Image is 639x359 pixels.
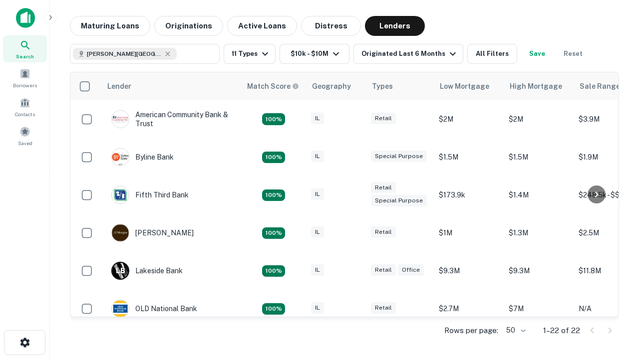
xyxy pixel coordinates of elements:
[87,49,162,58] span: [PERSON_NAME][GEOGRAPHIC_DATA], [GEOGRAPHIC_DATA]
[262,227,285,239] div: Matching Properties: 2, hasApolloMatch: undefined
[18,139,32,147] span: Saved
[306,72,366,100] th: Geography
[154,16,223,36] button: Originations
[311,264,324,276] div: IL
[504,214,574,252] td: $1.3M
[434,290,504,328] td: $2.7M
[434,100,504,138] td: $2M
[504,100,574,138] td: $2M
[224,44,276,64] button: 11 Types
[372,80,393,92] div: Types
[16,8,35,28] img: capitalize-icon.png
[280,44,349,64] button: $10k - $10M
[311,151,324,162] div: IL
[3,35,47,62] a: Search
[434,138,504,176] td: $1.5M
[101,72,241,100] th: Lender
[116,266,125,276] p: L B
[371,182,396,193] div: Retail
[434,72,504,100] th: Low Mortgage
[467,44,517,64] button: All Filters
[521,44,553,64] button: Save your search to get updates of matches that match your search criteria.
[15,110,35,118] span: Contacts
[111,110,231,128] div: American Community Bank & Trust
[227,16,297,36] button: Active Loans
[371,302,396,314] div: Retail
[504,138,574,176] td: $1.5M
[111,224,194,242] div: [PERSON_NAME]
[262,303,285,315] div: Matching Properties: 2, hasApolloMatch: undefined
[398,264,424,276] div: Office
[440,80,489,92] div: Low Mortgage
[111,186,189,204] div: Fifth Third Bank
[371,226,396,238] div: Retail
[312,80,351,92] div: Geography
[112,111,129,128] img: picture
[504,72,574,100] th: High Mortgage
[262,265,285,277] div: Matching Properties: 3, hasApolloMatch: undefined
[371,113,396,124] div: Retail
[112,149,129,166] img: picture
[111,148,174,166] div: Byline Bank
[16,52,34,60] span: Search
[502,323,527,338] div: 50
[371,195,427,206] div: Special Purpose
[311,226,324,238] div: IL
[371,151,427,162] div: Special Purpose
[13,81,37,89] span: Borrowers
[311,188,324,200] div: IL
[107,80,131,92] div: Lender
[70,16,150,36] button: Maturing Loans
[112,186,129,203] img: picture
[361,48,459,60] div: Originated Last 6 Months
[434,176,504,214] td: $173.9k
[434,214,504,252] td: $1M
[311,113,324,124] div: IL
[3,122,47,149] a: Saved
[504,290,574,328] td: $7M
[543,325,580,337] p: 1–22 of 22
[365,16,425,36] button: Lenders
[111,300,197,318] div: OLD National Bank
[504,252,574,290] td: $9.3M
[580,80,620,92] div: Sale Range
[444,325,498,337] p: Rows per page:
[111,262,183,280] div: Lakeside Bank
[301,16,361,36] button: Distress
[434,252,504,290] td: $9.3M
[247,81,297,92] h6: Match Score
[311,302,324,314] div: IL
[371,264,396,276] div: Retail
[353,44,463,64] button: Originated Last 6 Months
[366,72,434,100] th: Types
[589,247,639,295] iframe: Chat Widget
[504,176,574,214] td: $1.4M
[241,72,306,100] th: Capitalize uses an advanced AI algorithm to match your search with the best lender. The match sco...
[510,80,562,92] div: High Mortgage
[3,93,47,120] a: Contacts
[557,44,589,64] button: Reset
[262,152,285,164] div: Matching Properties: 2, hasApolloMatch: undefined
[262,113,285,125] div: Matching Properties: 2, hasApolloMatch: undefined
[112,224,129,241] img: picture
[262,189,285,201] div: Matching Properties: 2, hasApolloMatch: undefined
[112,300,129,317] img: picture
[3,64,47,91] a: Borrowers
[247,81,299,92] div: Capitalize uses an advanced AI algorithm to match your search with the best lender. The match sco...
